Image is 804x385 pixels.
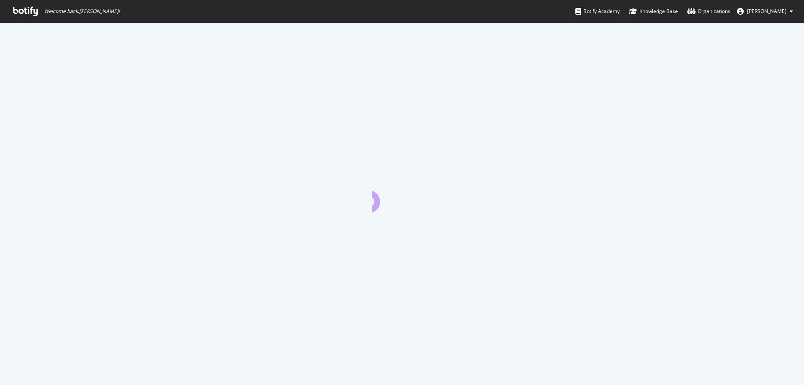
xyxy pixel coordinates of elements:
[629,7,678,16] div: Knowledge Base
[372,182,432,212] div: animation
[747,8,786,15] span: Claro Mathilde
[687,7,730,16] div: Organizations
[730,5,800,18] button: [PERSON_NAME]
[575,7,620,16] div: Botify Academy
[44,8,120,15] span: Welcome back, [PERSON_NAME] !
